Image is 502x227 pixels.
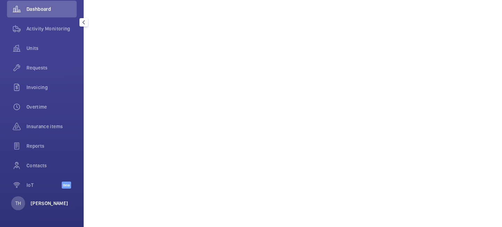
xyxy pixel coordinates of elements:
[26,45,77,52] span: Units
[26,64,77,71] span: Requests
[26,182,62,189] span: IoT
[62,182,71,189] span: Beta
[31,200,68,207] p: [PERSON_NAME]
[26,84,77,91] span: Invoicing
[26,6,77,13] span: Dashboard
[26,162,77,169] span: Contacts
[26,103,77,110] span: Overtime
[15,200,21,207] p: TH
[26,142,77,149] span: Reports
[26,25,77,32] span: Activity Monitoring
[26,123,77,130] span: Insurance items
